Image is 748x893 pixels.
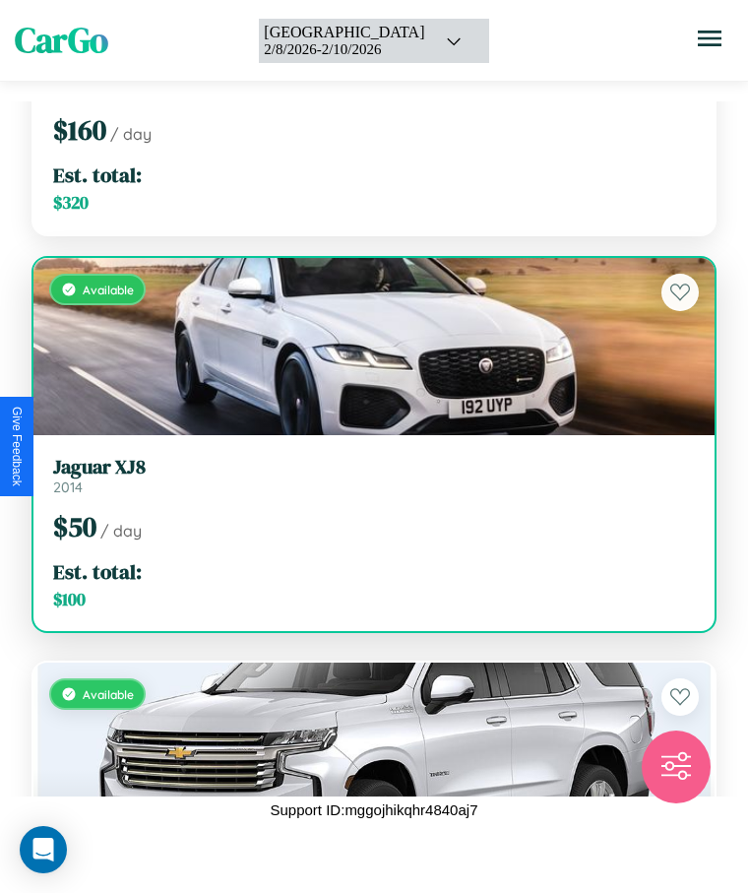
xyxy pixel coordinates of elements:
[264,41,424,58] div: 2 / 8 / 2026 - 2 / 10 / 2026
[15,17,108,64] span: CarGo
[100,521,142,541] span: / day
[53,478,83,496] span: 2014
[271,797,478,823] p: Support ID: mggojhikqhr4840aj7
[20,826,67,873] div: Open Intercom Messenger
[264,24,424,41] div: [GEOGRAPHIC_DATA]
[53,557,142,586] span: Est. total:
[53,160,142,189] span: Est. total:
[83,283,134,297] span: Available
[110,124,152,144] span: / day
[53,191,89,215] span: $ 320
[10,407,24,486] div: Give Feedback
[53,455,695,496] a: Jaguar XJ82014
[53,508,96,545] span: $ 50
[53,455,695,478] h3: Jaguar XJ8
[83,687,134,702] span: Available
[53,111,106,149] span: $ 160
[53,588,86,611] span: $ 100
